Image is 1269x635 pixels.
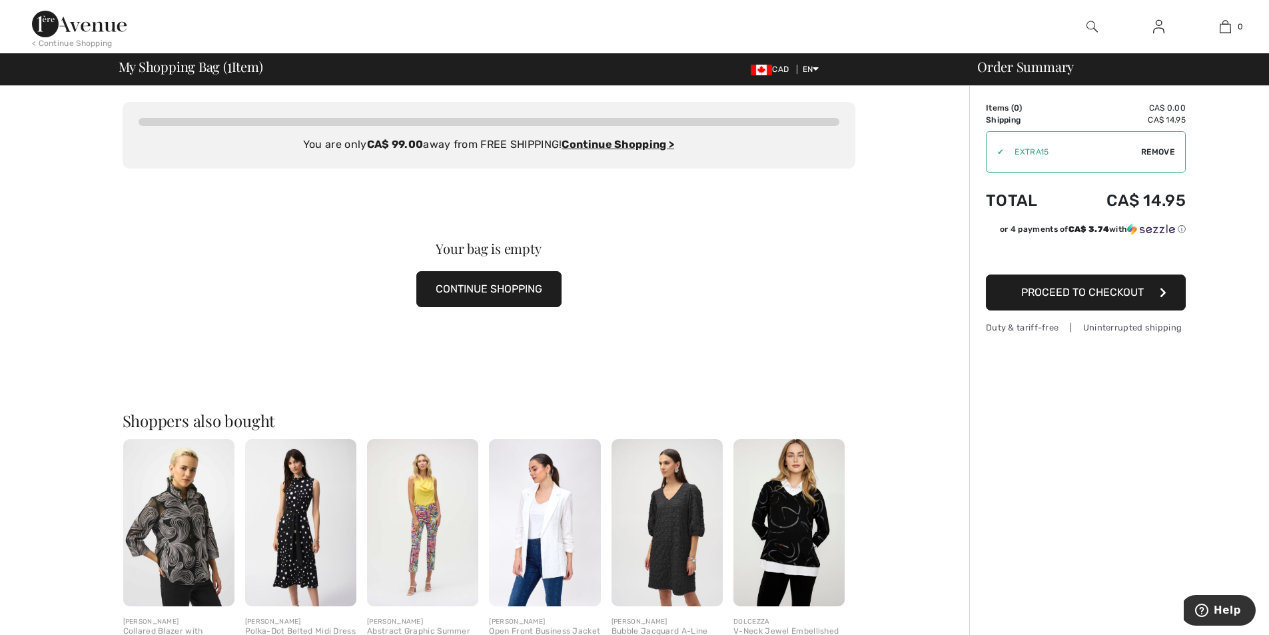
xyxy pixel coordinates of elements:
[987,146,1004,158] div: ✔
[367,617,478,627] div: [PERSON_NAME]
[1000,223,1186,235] div: or 4 payments of with
[562,138,674,151] a: Continue Shopping >
[733,439,845,606] img: V-Neck Jewel Embellished Pullover Style 75122
[1068,225,1109,234] span: CA$ 3.74
[32,11,127,37] img: 1ère Avenue
[1004,132,1141,172] input: Promo code
[159,242,819,255] div: Your bag is empty
[1153,19,1164,35] img: My Info
[751,65,772,75] img: Canadian Dollar
[961,60,1261,73] div: Order Summary
[119,60,263,73] span: My Shopping Bag ( Item)
[1064,178,1186,223] td: CA$ 14.95
[1086,19,1098,35] img: search the website
[367,138,424,151] strong: CA$ 99.00
[245,617,356,627] div: [PERSON_NAME]
[367,439,478,606] img: Abstract Graphic Summer Trousers Style 252233
[1021,286,1144,299] span: Proceed to Checkout
[1220,19,1231,35] img: My Bag
[803,65,819,74] span: EN
[986,240,1186,270] iframe: PayPal-paypal
[1141,146,1174,158] span: Remove
[1142,19,1175,35] a: Sign In
[1064,102,1186,114] td: CA$ 0.00
[1014,103,1019,113] span: 0
[489,617,600,627] div: [PERSON_NAME]
[986,321,1186,334] div: Duty & tariff-free | Uninterrupted shipping
[489,439,600,606] img: Open Front Business Jacket Style 242034
[986,275,1186,311] button: Proceed to Checkout
[986,114,1064,126] td: Shipping
[123,439,234,606] img: Collared Blazer with Buttons Style 253949
[986,223,1186,240] div: or 4 payments ofCA$ 3.74withSezzle Click to learn more about Sezzle
[139,137,839,153] div: You are only away from FREE SHIPPING!
[1064,114,1186,126] td: CA$ 14.95
[986,178,1064,223] td: Total
[612,439,723,606] img: Bubble Jacquard A-Line Dress Style 252195
[123,412,855,428] h2: Shoppers also bought
[1192,19,1258,35] a: 0
[227,57,232,74] span: 1
[1238,21,1243,33] span: 0
[245,439,356,606] img: Polka-Dot Belted Midi Dress Style 251066
[986,102,1064,114] td: Items ( )
[123,617,234,627] div: [PERSON_NAME]
[733,617,845,627] div: DOLCEZZA
[1184,595,1256,628] iframe: Opens a widget where you can find more information
[751,65,794,74] span: CAD
[32,37,113,49] div: < Continue Shopping
[1127,223,1175,235] img: Sezzle
[416,271,562,307] button: CONTINUE SHOPPING
[612,617,723,627] div: [PERSON_NAME]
